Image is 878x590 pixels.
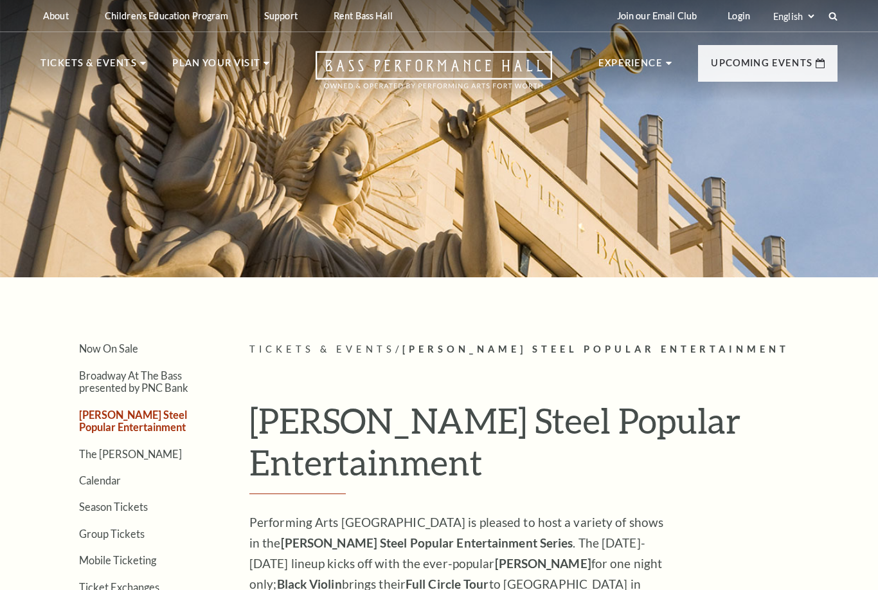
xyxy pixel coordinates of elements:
[495,556,591,571] strong: [PERSON_NAME]
[43,10,69,21] p: About
[334,10,393,21] p: Rent Bass Hall
[711,55,812,78] p: Upcoming Events
[172,55,260,78] p: Plan Your Visit
[40,55,137,78] p: Tickets & Events
[402,344,789,355] span: [PERSON_NAME] Steel Popular Entertainment
[264,10,298,21] p: Support
[281,535,573,550] strong: [PERSON_NAME] Steel Popular Entertainment Series
[105,10,228,21] p: Children's Education Program
[598,55,663,78] p: Experience
[79,369,188,394] a: Broadway At The Bass presented by PNC Bank
[79,474,121,486] a: Calendar
[79,342,138,355] a: Now On Sale
[79,501,148,513] a: Season Tickets
[249,400,838,494] h1: [PERSON_NAME] Steel Popular Entertainment
[79,554,156,566] a: Mobile Ticketing
[79,528,145,540] a: Group Tickets
[771,10,816,23] select: Select:
[79,409,187,433] a: [PERSON_NAME] Steel Popular Entertainment
[79,448,182,460] a: The [PERSON_NAME]
[249,344,395,355] span: Tickets & Events
[249,342,838,358] p: /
